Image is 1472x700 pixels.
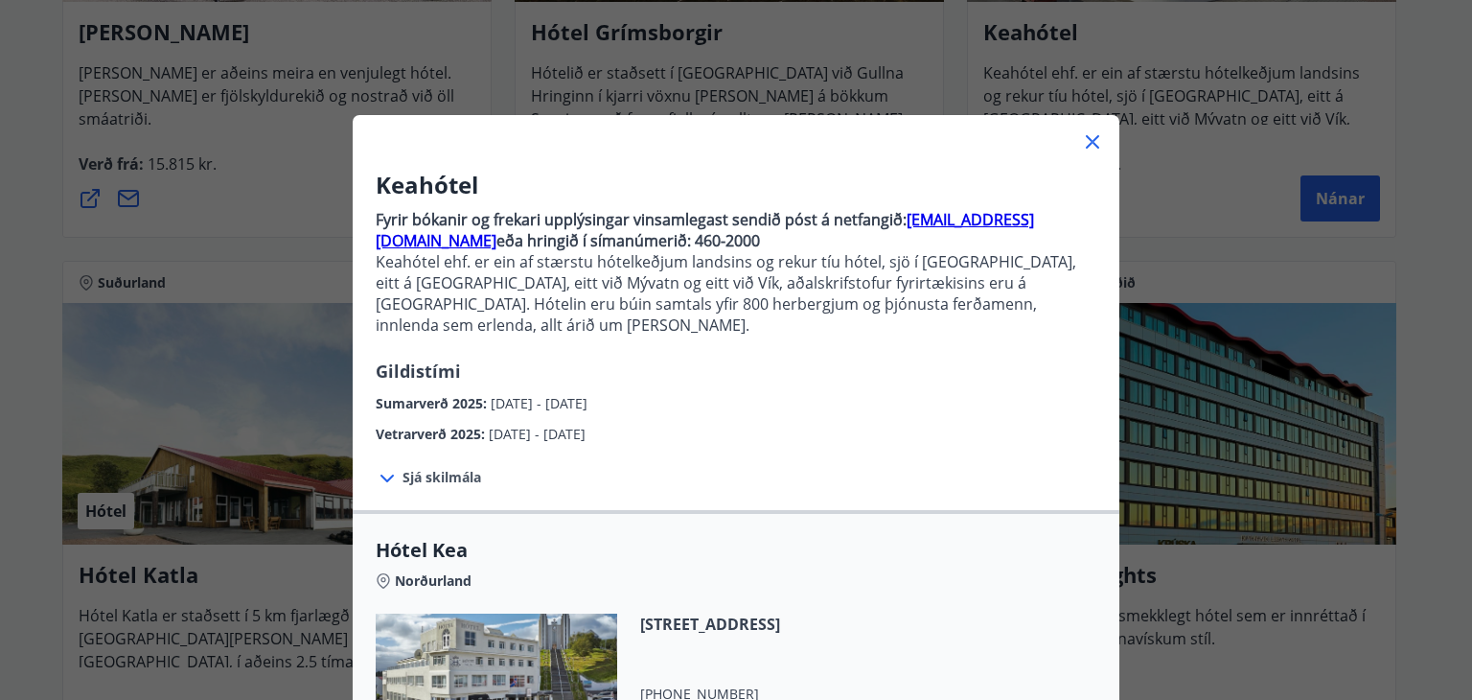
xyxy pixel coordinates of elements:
strong: eða hringið í símanúmerið: 460-2000 [496,230,760,251]
span: Sjá skilmála [402,468,481,487]
span: Norðurland [395,572,471,591]
a: [EMAIL_ADDRESS][DOMAIN_NAME] [376,209,1034,251]
span: Hótel Kea [376,537,1096,564]
span: [DATE] - [DATE] [489,425,586,443]
strong: Fyrir bókanir og frekari upplýsingar vinsamlegast sendið póst á netfangið: [376,209,907,230]
p: Keahótel ehf. er ein af stærstu hótelkeðjum landsins og rekur tíu hótel, sjö í [GEOGRAPHIC_DATA],... [376,251,1096,336]
h3: Keahótel [376,169,1096,201]
span: [STREET_ADDRESS] [640,614,864,635]
span: [DATE] - [DATE] [491,394,587,412]
span: Sumarverð 2025 : [376,394,491,412]
span: Gildistími [376,360,461,383]
span: Vetrarverð 2025 : [376,425,489,443]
